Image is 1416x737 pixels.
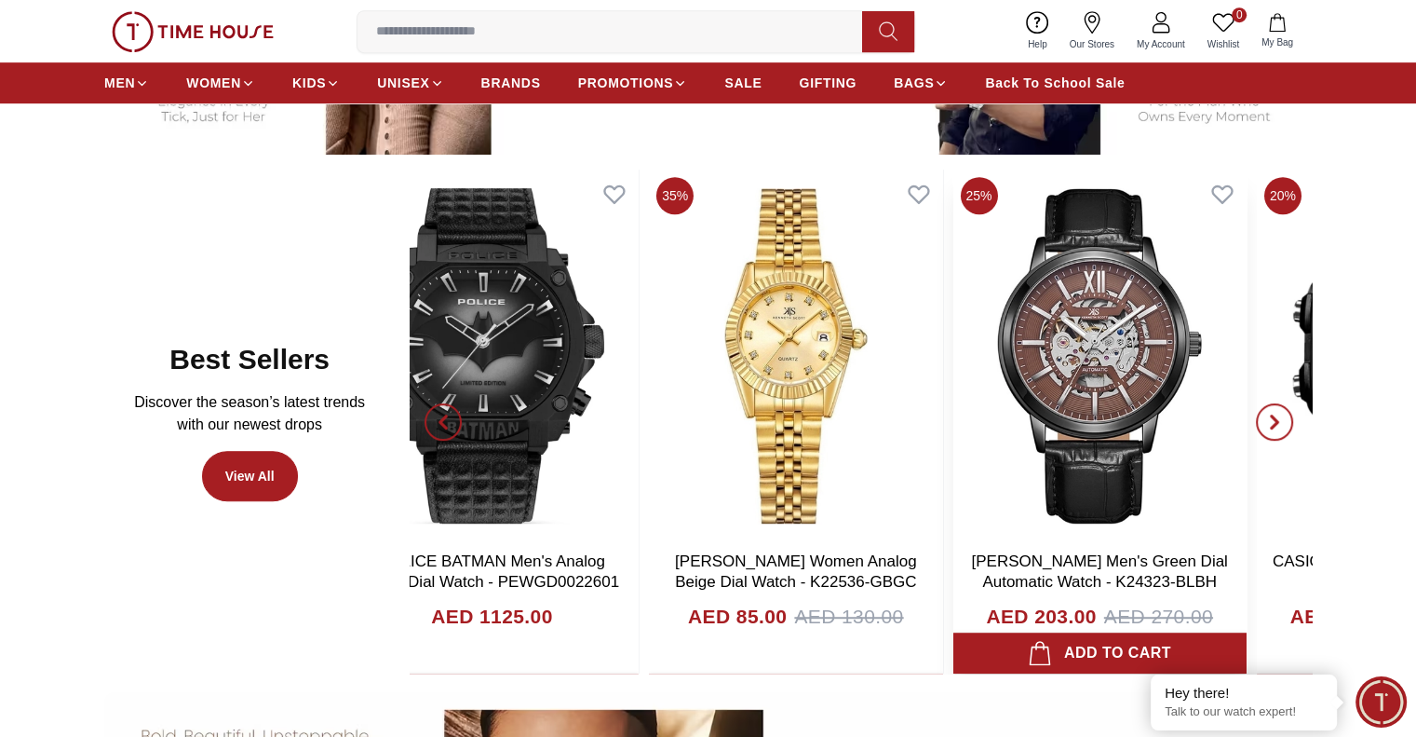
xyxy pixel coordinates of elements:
img: Kenneth Scott Men's Green Dial Automatic Watch - K24323-BLBH [952,170,1246,542]
span: 0 [1232,7,1247,22]
a: BRANDS [481,66,541,100]
span: My Bag [1254,35,1301,49]
span: My Account [1129,37,1193,51]
a: UNISEX [377,66,443,100]
span: WOMEN [186,74,241,92]
a: WOMEN [186,66,255,100]
p: Discover the season’s latest trends with our newest drops [119,391,380,436]
a: Help [1017,7,1059,55]
h4: AED 203.00 [986,602,1096,632]
a: SALE [724,66,762,100]
a: 0Wishlist [1196,7,1250,55]
img: ... [112,11,274,52]
span: Help [1020,37,1055,51]
span: KIDS [292,74,326,92]
button: My Bag [1250,9,1304,53]
span: PROMOTIONS [578,74,674,92]
div: Add to cart [1028,640,1171,666]
span: UNISEX [377,74,429,92]
span: AED 130.00 [794,602,903,632]
span: BRANDS [481,74,541,92]
span: SALE [724,74,762,92]
button: Add to cart [952,633,1246,674]
a: [PERSON_NAME] Men's Green Dial Automatic Watch - K24323-BLBH [971,553,1227,591]
h4: AED 1125.00 [431,602,552,632]
a: [PERSON_NAME] Women Analog Beige Dial Watch - K22536-GBGC [675,553,917,591]
div: Hey there! [1165,684,1323,703]
span: Back To School Sale [985,74,1125,92]
a: PROMOTIONS [578,66,688,100]
a: POLICE BATMAN Men's Analog Black Dial Watch - PEWGD0022601 [365,553,619,591]
a: View All [202,451,298,501]
a: Back To School Sale [985,66,1125,100]
span: Our Stores [1062,37,1122,51]
span: BAGS [894,74,934,92]
img: POLICE BATMAN Men's Analog Black Dial Watch - PEWGD0022601 [345,170,639,542]
img: Kenneth Scott Women Analog Beige Dial Watch - K22536-GBGC [649,170,942,542]
a: BAGS [894,66,948,100]
h4: AED 85.00 [688,602,787,632]
span: 25% [960,177,997,214]
span: AED 270.00 [1104,602,1213,632]
span: 35% [656,177,694,214]
a: KIDS [292,66,340,100]
div: Chat Widget [1355,676,1407,728]
a: Our Stores [1059,7,1126,55]
span: Wishlist [1200,37,1247,51]
a: GIFTING [799,66,856,100]
p: Talk to our watch expert! [1165,704,1323,720]
span: MEN [104,74,135,92]
a: MEN [104,66,149,100]
span: GIFTING [799,74,856,92]
h2: Best Sellers [169,343,330,376]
